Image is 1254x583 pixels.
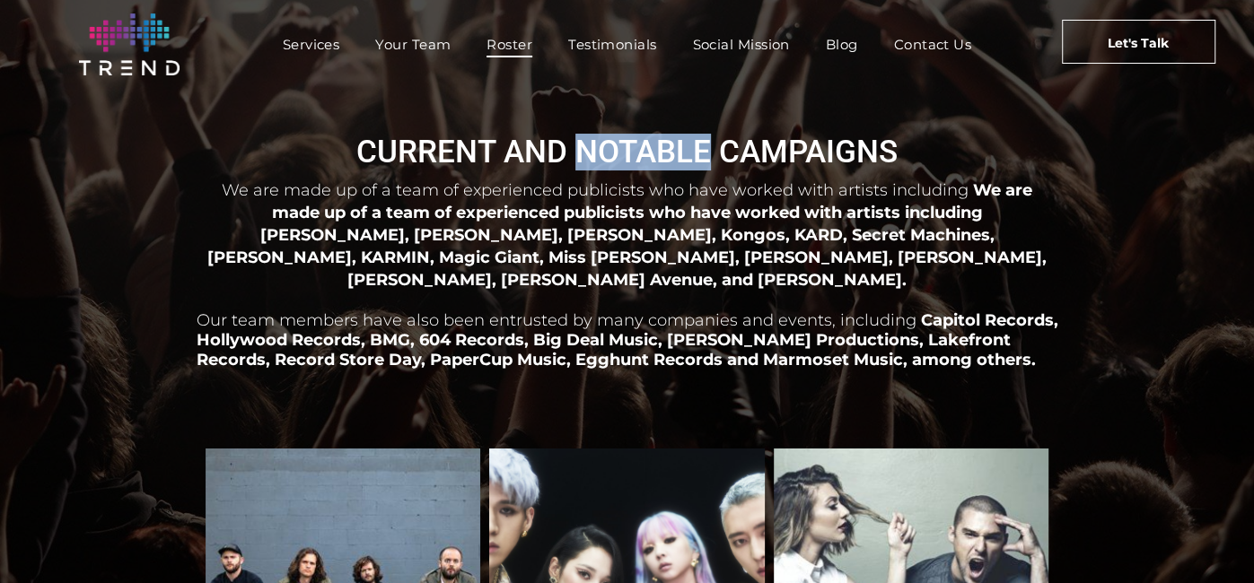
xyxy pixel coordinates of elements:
span: We are made up of a team of experienced publicists who have worked with artists including [PERSON... [207,180,1047,289]
span: Capitol Records, Hollywood Records, BMG, 604 Records, Big Deal Music, [PERSON_NAME] Productions, ... [197,310,1058,370]
iframe: Chat Widget [1164,497,1254,583]
span: CURRENT AND NOTABLE CAMPAIGNS [356,134,898,170]
span: We are made up of a team of experienced publicists who have worked with artists including [222,180,969,200]
a: Roster [469,31,550,57]
a: Let's Talk [1062,20,1215,64]
a: Testimonials [550,31,674,57]
a: Blog [808,31,876,57]
a: Social Mission [674,31,807,57]
span: Our team members have also been entrusted by many companies and events, including [197,310,916,330]
a: Contact Us [876,31,990,57]
img: logo [79,13,180,75]
a: Your Team [357,31,469,57]
a: Services [265,31,358,57]
span: Let's Talk [1108,21,1169,65]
